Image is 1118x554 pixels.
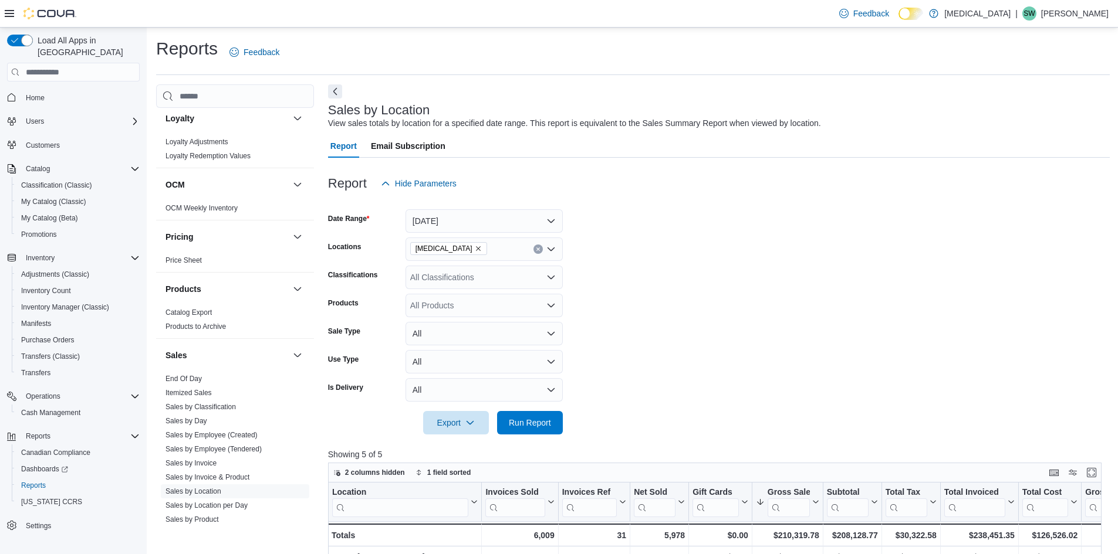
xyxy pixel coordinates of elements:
[21,181,92,190] span: Classification (Classic)
[21,286,71,295] span: Inventory Count
[562,487,616,517] div: Invoices Ref
[12,477,144,494] button: Reports
[2,137,144,154] button: Customers
[165,151,251,161] span: Loyalty Redemption Values
[634,487,685,517] button: Net Sold
[827,528,878,542] div: $208,128.77
[165,402,236,412] span: Sales by Classification
[291,178,305,192] button: OCM
[26,392,60,401] span: Operations
[332,487,468,498] div: Location
[165,349,187,361] h3: Sales
[21,114,140,128] span: Users
[16,267,94,281] a: Adjustments (Classic)
[21,319,51,328] span: Manifests
[244,46,279,58] span: Feedback
[328,176,367,191] h3: Report
[16,478,140,492] span: Reports
[165,283,201,295] h3: Products
[410,242,487,255] span: Muse
[21,519,56,533] a: Settings
[21,481,46,490] span: Reports
[756,487,819,517] button: Gross Sales
[330,134,357,158] span: Report
[165,203,238,213] span: OCM Weekly Inventory
[1015,6,1018,21] p: |
[12,444,144,461] button: Canadian Compliance
[21,162,140,176] span: Catalog
[1022,487,1078,517] button: Total Cost
[16,333,79,347] a: Purchase Orders
[634,487,675,517] div: Net Sold
[291,230,305,244] button: Pricing
[21,335,75,345] span: Purchase Orders
[562,487,616,498] div: Invoices Ref
[328,214,370,223] label: Date Range
[21,448,90,457] span: Canadian Compliance
[16,446,95,460] a: Canadian Compliance
[165,515,219,524] a: Sales by Product
[328,383,363,392] label: Is Delivery
[16,317,56,331] a: Manifests
[165,113,288,124] button: Loyalty
[165,416,207,426] span: Sales by Day
[21,429,140,443] span: Reports
[165,113,194,124] h3: Loyalty
[21,352,80,361] span: Transfers (Classic)
[12,266,144,283] button: Adjustments (Classic)
[2,388,144,405] button: Operations
[21,389,65,403] button: Operations
[21,114,49,128] button: Users
[768,487,810,517] div: Gross Sales
[12,332,144,348] button: Purchase Orders
[827,487,869,517] div: Subtotal
[485,487,545,498] div: Invoices Sold
[16,195,140,209] span: My Catalog (Classic)
[944,487,1015,517] button: Total Invoiced
[165,349,288,361] button: Sales
[165,458,217,468] span: Sales by Invoice
[21,303,109,312] span: Inventory Manager (Classic)
[165,501,248,510] span: Sales by Location per Day
[16,349,140,363] span: Transfers (Classic)
[332,487,468,517] div: Location
[16,462,140,476] span: Dashboards
[26,93,45,103] span: Home
[827,487,869,498] div: Subtotal
[26,431,50,441] span: Reports
[33,35,140,58] span: Load All Apps in [GEOGRAPHIC_DATA]
[899,20,899,21] span: Dark Mode
[1024,6,1035,21] span: SW
[165,308,212,317] a: Catalog Export
[12,315,144,332] button: Manifests
[291,348,305,362] button: Sales
[291,282,305,296] button: Products
[12,226,144,243] button: Promotions
[693,487,739,498] div: Gift Cards
[1022,528,1078,542] div: $126,526.02
[12,210,144,226] button: My Catalog (Beta)
[165,501,248,509] a: Sales by Location per Day
[546,301,556,310] button: Open list of options
[291,111,305,125] button: Loyalty
[16,300,114,314] a: Inventory Manager (Classic)
[21,138,140,152] span: Customers
[16,366,55,380] a: Transfers
[156,201,314,220] div: OCM
[328,327,360,336] label: Sale Type
[165,308,212,317] span: Catalog Export
[21,429,55,443] button: Reports
[693,528,748,542] div: $0.00
[12,461,144,477] a: Dashboards
[423,411,489,434] button: Export
[165,231,193,243] h3: Pricing
[1022,6,1036,21] div: Sonny Wong
[944,528,1015,542] div: $238,451.35
[165,322,226,331] span: Products to Archive
[944,487,1005,517] div: Total Invoiced
[546,273,556,282] button: Open list of options
[21,230,57,239] span: Promotions
[16,267,140,281] span: Adjustments (Classic)
[165,473,249,482] span: Sales by Invoice & Product
[16,478,50,492] a: Reports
